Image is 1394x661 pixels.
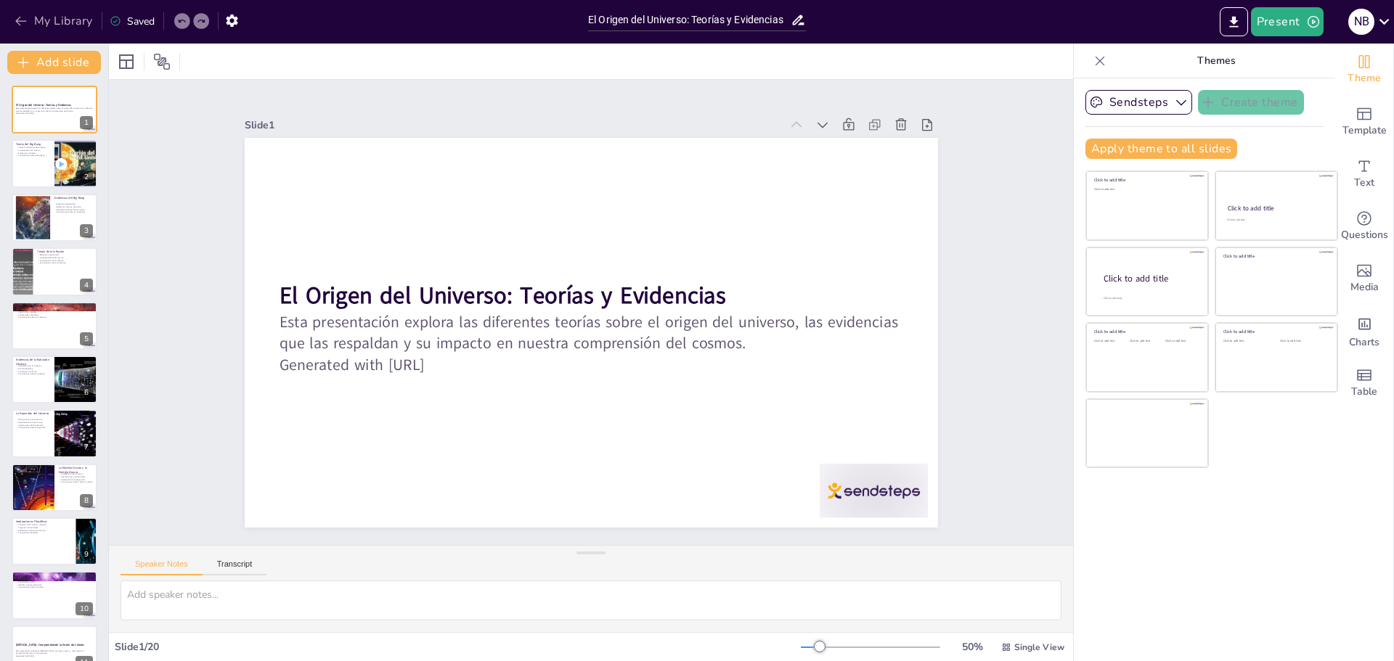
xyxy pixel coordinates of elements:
[279,311,902,354] p: Esta presentación explora las diferentes teorías sobre el origen del universo, las evidencias que...
[1349,334,1379,350] span: Charts
[16,412,50,416] p: La Expansión del Universo
[80,224,93,237] div: 3
[16,649,93,654] p: Esta presentación aborda el [MEDICAL_DATA], sus tipos, causas, y cómo afecta la percepción del co...
[16,142,50,147] p: Teoría del Big Bang
[54,196,93,200] p: Evidencias del Big Bang
[1227,218,1324,222] div: Click to add text
[1014,641,1064,653] span: Single View
[1348,7,1374,36] button: n b
[59,478,93,481] p: Aceleración de la expansión
[1165,340,1198,343] div: Click to add text
[16,520,72,524] p: Implicaciones Filosóficas
[1220,7,1248,36] button: Export to PowerPoint
[16,524,72,527] p: Conexión entre ciencia y filosofía
[54,202,93,205] p: Expansión observable
[16,313,93,316] p: Implicaciones filosóficas
[1350,279,1379,295] span: Media
[12,571,97,619] div: 10
[12,517,97,565] div: 9
[16,586,93,588] p: Conclusiones sobre el estudio
[37,257,93,260] p: Homogeneidad del universo
[115,50,138,73] div: Layout
[1335,148,1393,200] div: Add text boxes
[12,356,97,403] div: 6
[1348,70,1381,86] span: Theme
[16,365,50,368] p: Importancia de la radiación
[1223,253,1327,259] div: Click to add title
[16,583,93,586] p: Desafíos a las percepciones
[80,116,93,129] div: 1
[16,643,84,646] strong: [MEDICAL_DATA]: Comprendiendo la Visión de Colores
[16,578,93,580] p: Evolución del conocimiento
[59,466,93,474] p: La Materia Oscura y la Energía Oscura
[16,370,50,373] p: Distribución uniforme
[37,259,93,262] p: Implicaciones de la inflación
[16,367,50,370] p: Eco del Big Bang
[12,464,97,512] div: 8
[1223,340,1269,343] div: Click to add text
[16,316,93,319] p: Conclusiones sobre el multiverso
[37,262,93,265] p: Conclusiones sobre la inflación
[12,86,97,134] div: 1
[12,302,97,350] div: 5
[59,480,93,483] p: Conclusiones sobre materia y energía
[11,9,99,33] button: My Library
[1130,340,1162,343] div: Click to add text
[80,171,93,184] div: 2
[12,139,97,187] div: 2
[1280,340,1326,343] div: Click to add text
[16,580,93,583] p: Curiosidad científica
[59,472,93,475] p: Composición del universo
[1094,177,1198,183] div: Click to add title
[16,304,93,308] p: Teoría del Multiverso
[16,149,50,152] p: La expansión del universo
[1094,329,1198,334] div: Click to add title
[12,247,97,295] div: 4
[16,654,93,657] p: Generated with [URL]
[12,194,97,242] div: 3
[80,279,93,292] div: 4
[245,118,781,132] div: Slide 1
[7,51,101,74] button: Add slide
[16,308,93,311] p: Concepto de multiverso
[54,205,93,208] p: Radiación cósmica de fondo
[1198,90,1304,115] button: Create theme
[80,386,93,399] div: 6
[1335,96,1393,148] div: Add ready made slides
[80,494,93,507] div: 8
[279,354,902,376] p: Generated with [URL]
[1228,204,1324,213] div: Click to add title
[1104,272,1197,284] div: Click to add title
[16,574,93,578] p: Conclusiones
[54,208,93,211] p: Abundancia de elementos ligeros
[80,332,93,345] div: 5
[16,422,50,424] p: Desplazamiento hacia el rojo
[1094,188,1198,192] div: Click to add text
[16,532,72,535] p: Conclusiones filosóficas
[1223,329,1327,334] div: Click to add title
[80,548,93,561] div: 9
[16,154,50,157] p: Conclusiones sobre el Big Bang
[16,358,50,366] p: Evidencias de la Radiación Cósmica
[203,559,267,575] button: Transcript
[16,419,50,422] p: Observaciones astronómicas
[115,640,801,654] div: Slide 1 / 20
[110,15,155,28] div: Saved
[16,146,50,149] p: Teoría fundamental del universo
[1104,296,1195,300] div: Click to add body
[1335,305,1393,357] div: Add charts and graphs
[37,254,93,257] p: Expansión exponencial
[16,526,72,529] p: Preguntas existenciales
[1348,9,1374,35] div: n b
[1351,384,1377,400] span: Table
[59,475,93,478] p: Interacciones gravitacionales
[16,103,71,107] strong: El Origen del Universo: Teorías y Evidencias
[16,112,93,115] p: Generated with [URL]
[1335,200,1393,253] div: Get real-time input from your audience
[279,279,725,311] strong: El Origen del Universo: Teorías y Evidencias
[16,529,72,532] p: Reflexiones sobre el ser humano
[76,602,93,615] div: 10
[1342,123,1387,139] span: Template
[955,640,990,654] div: 50 %
[37,250,93,254] p: Teoría de la Inflación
